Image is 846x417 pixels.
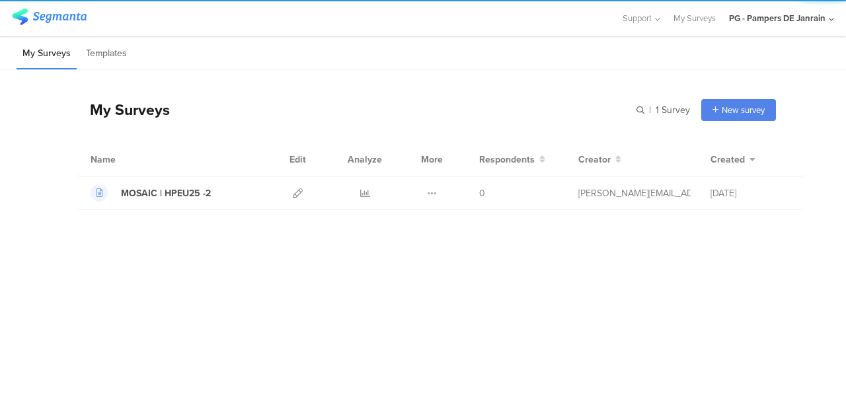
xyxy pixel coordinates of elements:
button: Creator [578,153,621,167]
span: Support [623,12,652,24]
div: My Surveys [77,98,170,121]
img: segmanta logo [12,9,87,25]
span: Respondents [479,153,535,167]
span: 1 Survey [656,103,690,117]
span: New survey [722,104,765,116]
li: My Surveys [17,38,77,69]
span: Created [711,153,745,167]
button: Respondents [479,153,545,167]
div: More [418,143,446,176]
div: PG - Pampers DE Janrain [729,12,826,24]
div: fritz.t@pg.com [578,186,691,200]
div: Edit [284,143,312,176]
span: Creator [578,153,611,167]
div: Name [91,153,170,167]
div: [DATE] [711,186,790,200]
span: 0 [479,186,485,200]
div: Analyze [345,143,385,176]
li: Templates [80,38,133,69]
button: Created [711,153,755,167]
div: MOSAIC | HPEU25 -2 [121,186,211,200]
a: MOSAIC | HPEU25 -2 [91,184,211,202]
span: | [647,103,653,117]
